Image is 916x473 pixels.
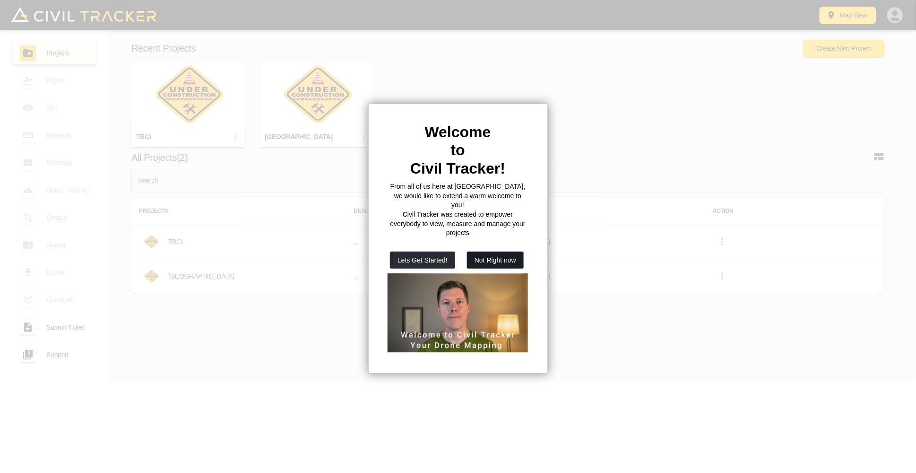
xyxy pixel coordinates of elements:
button: Not Right now [467,252,524,269]
iframe: Welcome to Civil Tracker [388,273,528,352]
button: Lets Get Started! [390,252,455,269]
p: From all of us here at [GEOGRAPHIC_DATA], we would like to extend a warm welcome to you! [388,182,528,210]
h2: Civil Tracker! [388,159,528,177]
h2: to [388,141,528,159]
p: Civil Tracker was created to empower everybody to view, measure and manage your projects [388,210,528,238]
h2: Welcome [388,123,528,141]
